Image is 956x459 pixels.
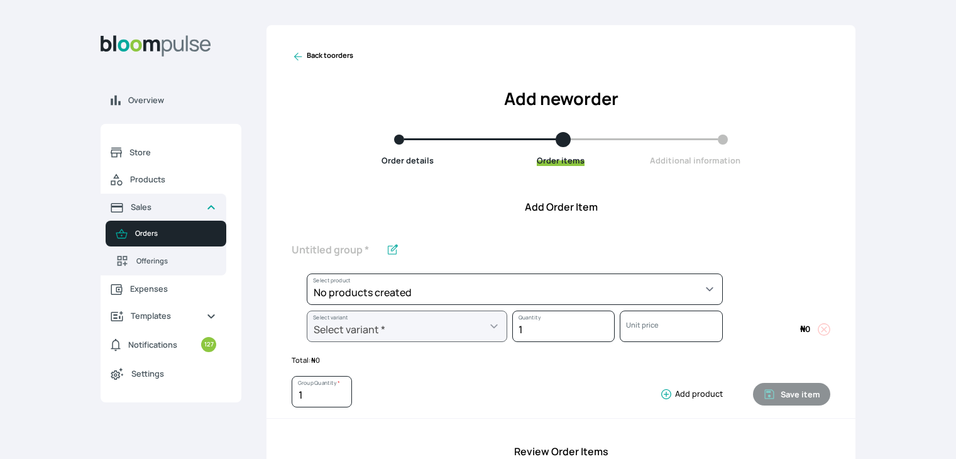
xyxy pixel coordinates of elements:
[101,87,241,114] a: Overview
[130,174,216,185] span: Products
[131,310,196,322] span: Templates
[131,368,216,380] span: Settings
[292,355,830,366] p: Total:
[106,221,226,246] a: Orders
[101,166,226,194] a: Products
[292,50,353,63] a: Back toorders
[128,94,231,106] span: Overview
[101,139,226,166] a: Store
[101,302,226,329] a: Templates
[292,444,830,459] h4: Review Order Items
[135,228,216,239] span: Orders
[292,86,830,112] h2: Add new order
[101,275,226,302] a: Expenses
[311,355,316,365] span: ₦
[266,199,855,214] h4: Add Order Item
[130,283,216,295] span: Expenses
[101,35,211,57] img: Bloom Logo
[101,194,226,221] a: Sales
[101,25,241,444] aside: Sidebar
[106,246,226,275] a: Offerings
[800,323,805,335] span: ₦
[101,360,226,387] a: Settings
[292,237,381,263] input: Untitled group *
[311,355,320,365] span: 0
[537,155,585,166] span: Order items
[131,201,196,213] span: Sales
[128,339,177,351] span: Notifications
[650,155,740,166] span: Additional information
[800,323,810,335] span: 0
[101,329,226,360] a: Notifications127
[753,383,830,406] button: Save item
[655,388,723,401] button: Add product
[201,337,216,352] small: 127
[129,147,216,158] span: Store
[382,155,434,166] span: Order details
[136,256,216,267] span: Offerings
